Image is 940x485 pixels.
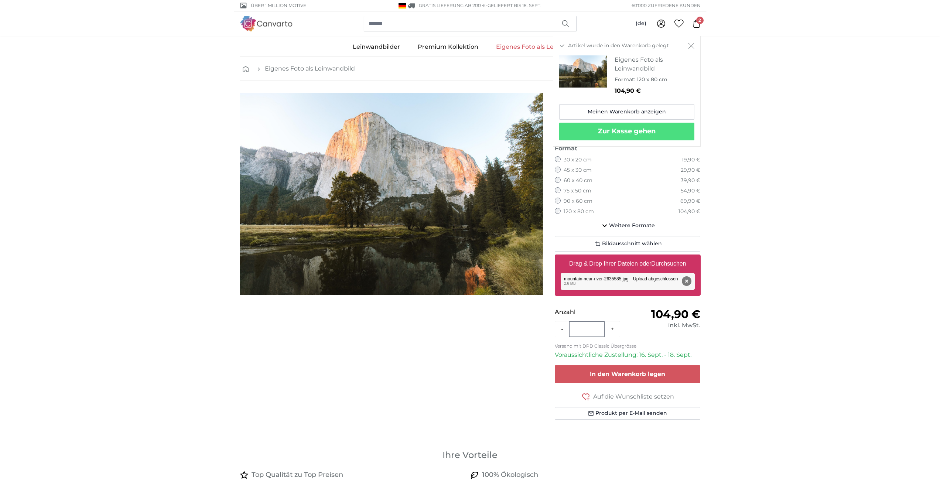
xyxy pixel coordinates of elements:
div: 1 of 1 [240,93,543,295]
button: Produkt per E-Mail senden [555,407,701,420]
label: Drag & Drop Ihrer Dateien oder [566,256,689,271]
span: In den Warenkorb legen [590,370,665,378]
p: Anzahl [555,308,628,317]
label: 120 x 80 cm [564,208,594,215]
img: Deutschland [399,3,406,8]
button: Auf die Wunschliste setzen [555,392,701,401]
div: 29,90 € [681,167,700,174]
button: Zur Kasse gehen [559,123,694,140]
button: Bildausschnitt wählen [555,236,701,252]
h4: 100% Ökologisch [482,470,538,480]
img: personalised-canvas-print [559,55,607,88]
div: inkl. MwSt. [628,321,700,330]
span: Geliefert bis 18. Sept. [488,3,541,8]
span: Über 1 Million Motive [251,2,306,9]
span: Bildausschnitt wählen [602,240,662,247]
span: 60'000 ZUFRIEDENE KUNDEN [632,2,701,9]
img: personalised-canvas-print [240,93,543,295]
div: 19,90 € [682,156,700,164]
span: 104,90 € [651,307,700,321]
h3: Ihre Vorteile [240,449,701,461]
button: - [555,322,569,337]
a: Leinwandbilder [344,37,409,57]
h4: Top Qualität zu Top Preisen [252,470,343,480]
div: 69,90 € [680,198,700,205]
label: 60 x 40 cm [564,177,592,184]
nav: breadcrumbs [240,57,701,81]
a: Meinen Warenkorb anzeigen [559,104,694,120]
span: Artikel wurde in den Warenkorb gelegt [568,42,669,49]
p: 104,90 € [615,86,688,95]
label: 75 x 50 cm [564,187,591,195]
span: Format: [615,76,635,83]
span: - [486,3,541,8]
u: Durchsuchen [651,260,686,267]
legend: Format [555,144,701,153]
span: Weitere Formate [609,222,655,229]
button: Weitere Formate [555,218,701,233]
div: 39,90 € [681,177,700,184]
a: Premium Kollektion [409,37,487,57]
button: Schließen [688,42,694,49]
span: GRATIS Lieferung ab 200 € [419,3,486,8]
a: Eigenes Foto als Leinwandbild [265,64,355,73]
span: 120 x 80 cm [637,76,667,83]
div: 104,90 € [678,208,700,215]
label: 90 x 60 cm [564,198,592,205]
p: Voraussichtliche Zustellung: 16. Sept. - 18. Sept. [555,351,701,359]
button: + [605,322,620,337]
a: Eigenes Foto als Leinwandbild [487,37,596,57]
span: Auf die Wunschliste setzen [593,392,674,401]
div: Artikel wurde in den Warenkorb gelegt [553,36,701,147]
p: Versand mit DPD Classic Übergrösse [555,343,701,349]
button: (de) [630,17,652,30]
label: 30 x 20 cm [564,156,592,164]
div: 54,90 € [681,187,700,195]
span: 2 [696,17,704,24]
label: 45 x 30 cm [564,167,592,174]
button: In den Warenkorb legen [555,365,701,383]
img: Canvarto [240,16,293,31]
h3: Eigenes Foto als Leinwandbild [615,55,688,73]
